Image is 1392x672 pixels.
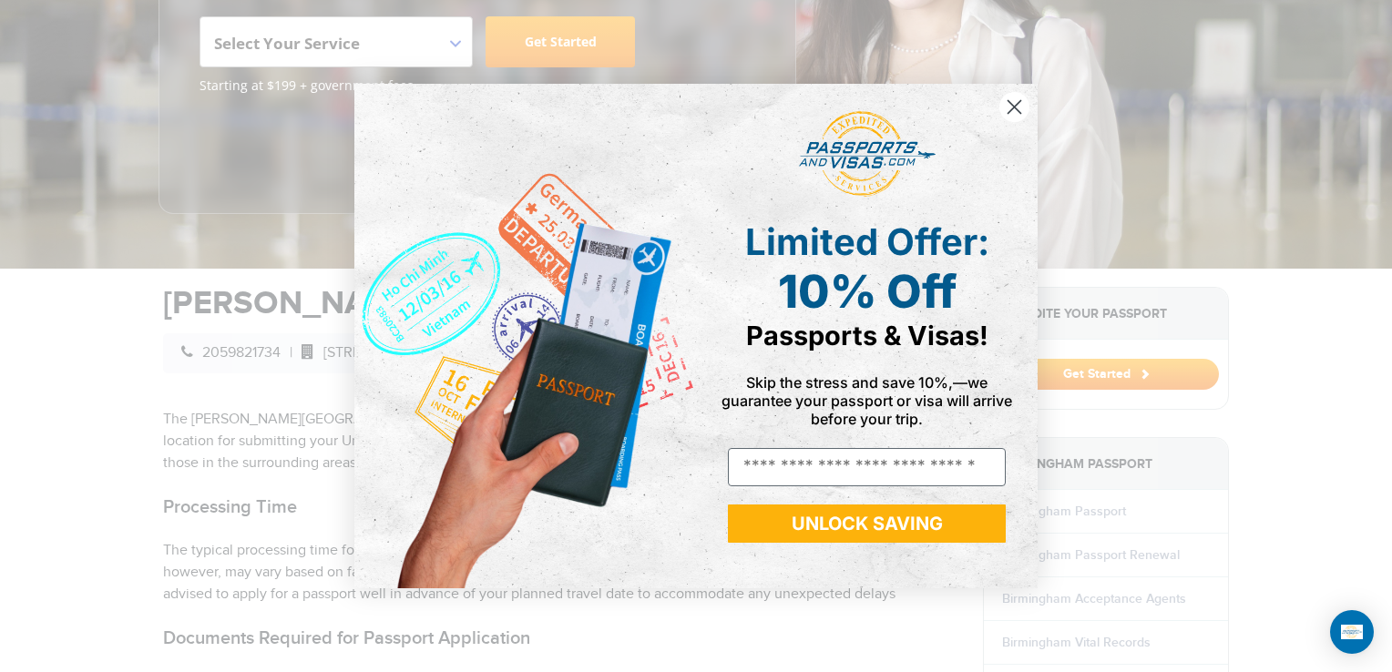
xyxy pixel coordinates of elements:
span: Limited Offer: [745,219,989,264]
img: de9cda0d-0715-46ca-9a25-073762a91ba7.png [354,84,696,587]
span: Skip the stress and save 10%,—we guarantee your passport or visa will arrive before your trip. [722,373,1012,428]
span: Passports & Visas! [746,320,988,351]
button: Close dialog [998,91,1030,123]
div: Open Intercom Messenger [1330,610,1374,654]
img: passports and visas [799,111,936,197]
button: UNLOCK SAVING [728,504,1006,543]
span: 10% Off [778,264,957,319]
